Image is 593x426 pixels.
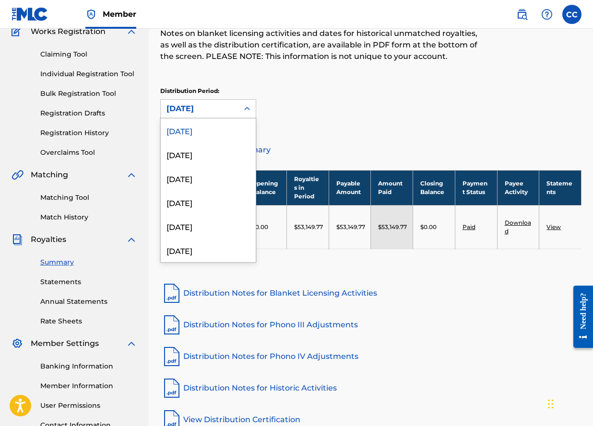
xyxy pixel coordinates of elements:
[31,234,66,245] span: Royalties
[160,313,183,336] img: pdf
[329,170,371,205] th: Payable Amount
[12,26,24,37] img: Works Registration
[31,26,106,37] span: Works Registration
[40,257,137,267] a: Summary
[562,5,581,24] div: User Menu
[160,345,581,368] a: Distribution Notes for Phono IV Adjustments
[160,138,581,161] a: Distribution Summary
[566,277,593,357] iframe: Resource Center
[12,169,24,181] img: Matching
[497,170,539,205] th: Payee Activity
[463,223,475,230] a: Paid
[12,234,23,245] img: Royalties
[40,381,137,391] a: Member Information
[12,7,48,21] img: MLC Logo
[160,282,581,305] a: Distribution Notes for Blanket Licensing Activities
[40,361,137,371] a: Banking Information
[40,277,137,287] a: Statements
[294,223,323,231] p: $53,149.77
[161,166,256,190] div: [DATE]
[40,148,137,158] a: Overclaims Tool
[31,338,99,349] span: Member Settings
[548,390,554,418] div: Drag
[160,28,485,62] p: Notes on blanket licensing activities and dates for historical unmatched royalties, as well as th...
[12,338,23,349] img: Member Settings
[539,170,581,205] th: Statements
[160,377,183,400] img: pdf
[126,234,137,245] img: expand
[413,170,455,205] th: Closing Balance
[103,9,136,20] span: Member
[40,316,137,326] a: Rate Sheets
[286,170,329,205] th: Royalties in Period
[85,9,97,20] img: Top Rightsholder
[541,9,553,20] img: help
[161,214,256,238] div: [DATE]
[245,170,287,205] th: Opening Balance
[161,142,256,166] div: [DATE]
[40,212,137,222] a: Match History
[126,169,137,181] img: expand
[455,170,497,205] th: Payment Status
[40,128,137,138] a: Registration History
[512,5,532,24] a: Public Search
[160,313,581,336] a: Distribution Notes for Phono III Adjustments
[505,219,531,235] a: Download
[40,49,137,59] a: Claiming Tool
[336,223,365,231] p: $53,149.77
[378,223,407,231] p: $53,149.77
[126,26,137,37] img: expand
[40,89,137,99] a: Bulk Registration Tool
[161,190,256,214] div: [DATE]
[40,193,137,203] a: Matching Tool
[546,223,561,230] a: View
[160,87,256,95] p: Distribution Period:
[40,108,137,118] a: Registration Drafts
[160,377,581,400] a: Distribution Notes for Historic Activities
[31,169,68,181] span: Matching
[516,9,528,20] img: search
[126,338,137,349] img: expand
[161,238,256,262] div: [DATE]
[371,170,413,205] th: Amount Paid
[252,223,268,231] p: $0.00
[537,5,557,24] div: Help
[160,282,183,305] img: pdf
[160,345,183,368] img: pdf
[420,223,437,231] p: $0.00
[545,380,593,426] iframe: Chat Widget
[40,297,137,307] a: Annual Statements
[166,103,233,115] div: [DATE]
[161,118,256,142] div: [DATE]
[40,69,137,79] a: Individual Registration Tool
[40,401,137,411] a: User Permissions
